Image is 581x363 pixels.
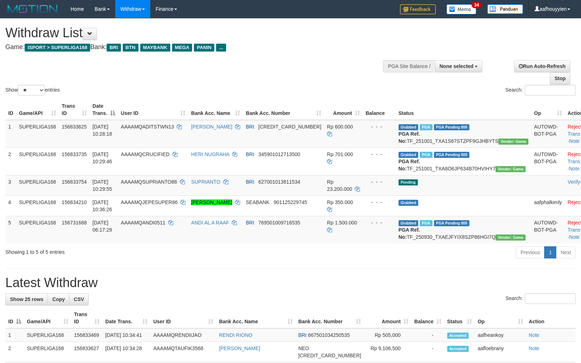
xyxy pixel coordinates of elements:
[246,220,254,226] span: BRI
[121,124,174,130] span: AAAAMQADITSTWN13
[216,44,226,52] span: ...
[150,308,216,328] th: User ID: activate to sort column ascending
[327,199,353,205] span: Rp 350.000
[531,120,565,148] td: AUTOWD-BOT-PGA
[62,179,87,185] span: 156833754
[327,220,357,226] span: Rp 1.500.000
[444,308,475,328] th: Status: activate to sort column ascending
[5,147,16,175] td: 2
[150,342,216,362] td: AAAAMQTAUFIK3568
[191,124,232,130] a: [PERSON_NAME]
[366,151,393,158] div: - - -
[5,328,24,342] td: 1
[93,199,112,212] span: [DATE] 10:36:26
[569,234,580,240] a: Note
[399,220,419,226] span: Grabbed
[364,308,411,328] th: Amount: activate to sort column ascending
[531,100,565,120] th: Op: activate to sort column ascending
[308,332,350,338] span: Copy 667501034250535 to clipboard
[246,179,254,185] span: BRI
[5,276,576,290] h1: Latest Withdraw
[102,308,150,328] th: Date Trans.: activate to sort column ascending
[396,147,531,175] td: TF_251001_TXA8O6JP634B70HVIHY7
[364,342,411,362] td: Rp 9,106,500
[16,120,59,148] td: SUPERLIGA168
[258,179,300,185] span: Copy 627001013811534 to clipboard
[420,124,432,130] span: Marked by aafheankoy
[24,342,71,362] td: SUPERLIGA168
[5,342,24,362] td: 2
[48,293,69,305] a: Copy
[364,328,411,342] td: Rp 505,000
[90,100,118,120] th: Date Trans.: activate to sort column descending
[71,328,103,342] td: 156833469
[71,308,103,328] th: Trans ID: activate to sort column ascending
[396,120,531,148] td: TF_251001_TXA1S67STZPF9GJHBYTS
[16,147,59,175] td: SUPERLIGA168
[399,131,420,144] b: PGA Ref. No:
[529,345,539,351] a: Note
[121,199,178,205] span: AAAAMQJEPESUPER86
[506,293,576,304] label: Search:
[446,4,477,14] img: Button%20Memo.svg
[246,199,269,205] span: SEABANK
[188,100,243,120] th: Bank Acc. Name: activate to sort column ascending
[140,44,170,52] span: MAYBANK
[24,328,71,342] td: SUPERLIGA168
[5,308,24,328] th: ID: activate to sort column descending
[525,293,576,304] input: Search:
[69,293,89,305] a: CSV
[107,44,121,52] span: BRI
[191,151,229,157] a: HERI NUGRAHA
[569,138,580,144] a: Note
[93,124,112,137] span: [DATE] 10:28:18
[324,100,363,120] th: Amount: activate to sort column ascending
[62,124,87,130] span: 156833625
[550,72,570,84] a: Stop
[5,216,16,243] td: 5
[296,308,364,328] th: Bank Acc. Number: activate to sort column ascending
[121,151,170,157] span: AAAAMQCRUCIFIED
[399,124,419,130] span: Grabbed
[5,26,380,40] h1: Withdraw List
[25,44,90,52] span: ISPORT > SUPERLIGA168
[62,220,87,226] span: 156731688
[506,85,576,96] label: Search:
[298,353,361,358] span: Copy 5859457206369533 to clipboard
[529,332,539,338] a: Note
[5,293,48,305] a: Show 25 rows
[246,151,254,157] span: BRI
[472,2,481,8] span: 34
[59,100,90,120] th: Trans ID: activate to sort column ascending
[411,328,444,342] td: -
[440,63,474,69] span: None selected
[399,159,420,171] b: PGA Ref. No:
[396,216,531,243] td: TF_250930_TXAEJFYIX8SZP86HGI7Q
[24,308,71,328] th: Game/API: activate to sort column ascending
[531,147,565,175] td: AUTOWD-BOT-PGA
[150,328,216,342] td: AAAAMQRENDIIJAO
[5,100,16,120] th: ID
[62,199,87,205] span: 156834210
[5,175,16,195] td: 3
[396,100,531,120] th: Status
[93,151,112,164] span: [DATE] 10:29:46
[18,85,45,96] select: Showentries
[435,60,483,72] button: None selected
[399,200,419,206] span: Grabbed
[366,123,393,130] div: - - -
[191,199,232,205] a: [PERSON_NAME]
[327,179,352,192] span: Rp 23.200.000
[74,296,84,302] span: CSV
[219,332,252,338] a: RENDI RIONO
[5,4,60,14] img: MOTION_logo.png
[191,220,229,226] a: ANDI AL A RAAF
[5,44,380,51] h4: Game: Bank:
[16,195,59,216] td: SUPERLIGA168
[5,120,16,148] td: 1
[475,308,526,328] th: Op: activate to sort column ascending
[434,152,470,158] span: PGA Pending
[219,345,260,351] a: [PERSON_NAME]
[246,124,254,130] span: BRI
[327,151,353,157] span: Rp 701.000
